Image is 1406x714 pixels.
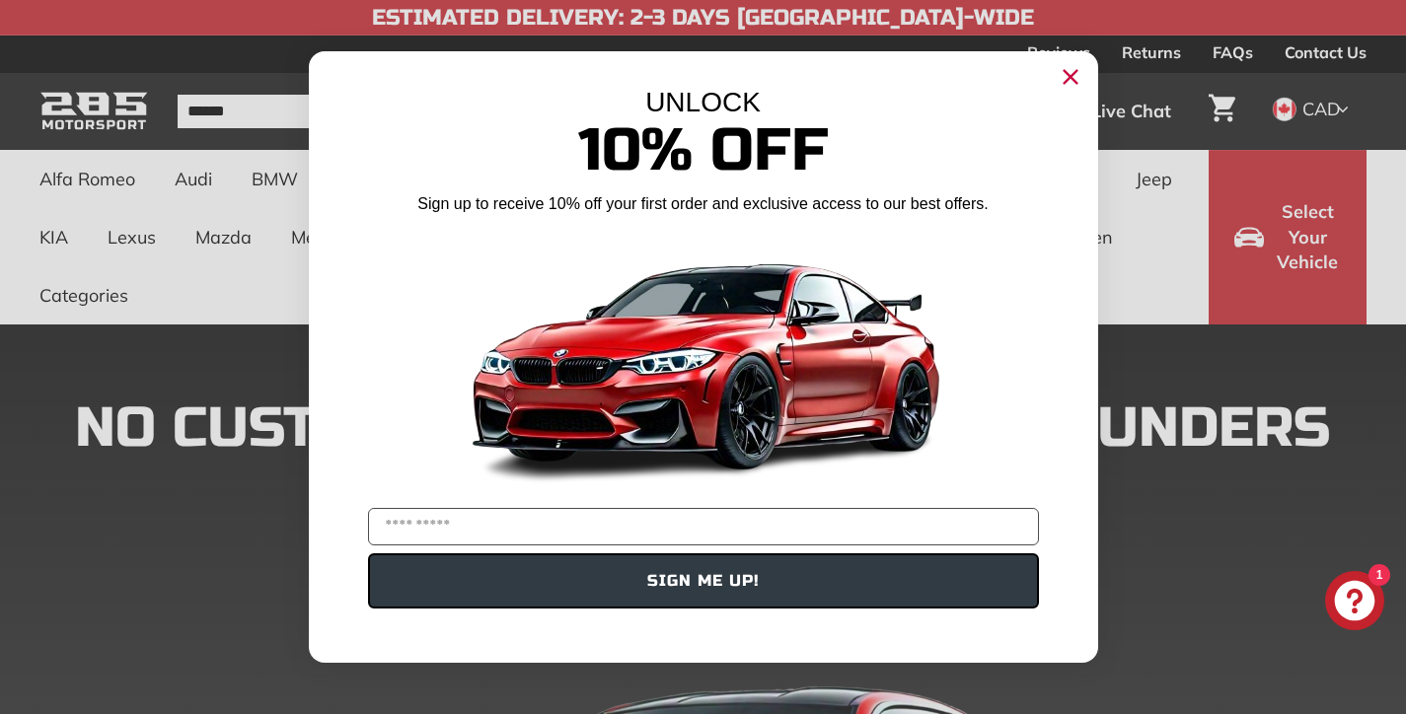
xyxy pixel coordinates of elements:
[457,223,950,500] img: Banner showing BMW 4 Series Body kit
[645,87,761,117] span: UNLOCK
[368,508,1039,545] input: YOUR EMAIL
[368,553,1039,608] button: SIGN ME UP!
[1055,61,1086,93] button: Close dialog
[1319,571,1390,635] inbox-online-store-chat: Shopify online store chat
[417,195,988,212] span: Sign up to receive 10% off your first order and exclusive access to our best offers.
[578,114,829,186] span: 10% Off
